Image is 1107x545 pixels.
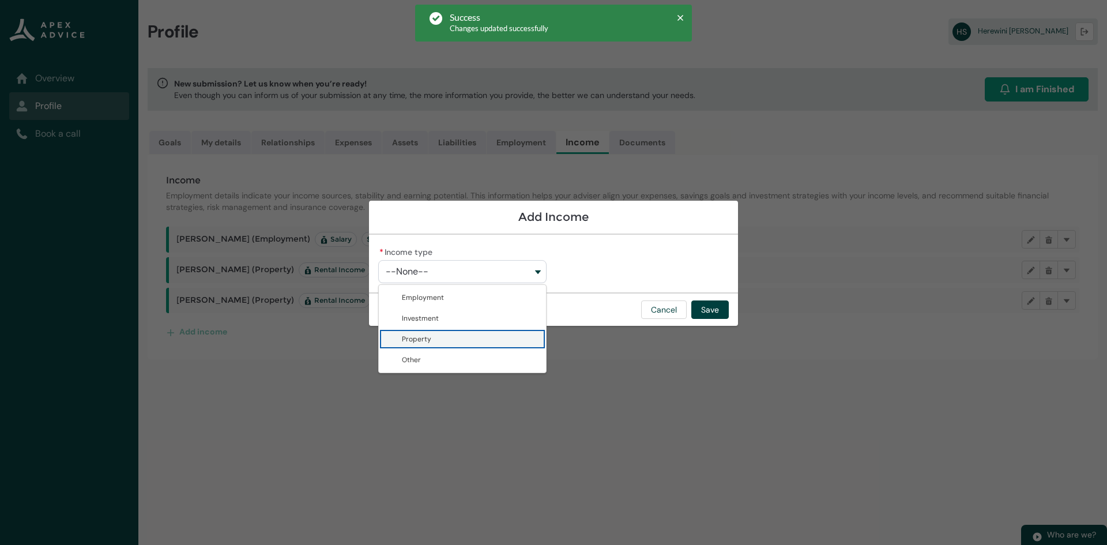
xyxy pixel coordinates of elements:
[378,210,729,224] h1: Add Income
[450,24,548,33] span: Changes updated successfully
[379,247,383,257] abbr: required
[378,260,547,283] button: Income type
[386,266,428,277] span: --None--
[450,12,548,23] div: Success
[641,300,687,319] button: Cancel
[378,244,437,258] label: Income type
[691,300,729,319] button: Save
[378,284,547,373] div: Income type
